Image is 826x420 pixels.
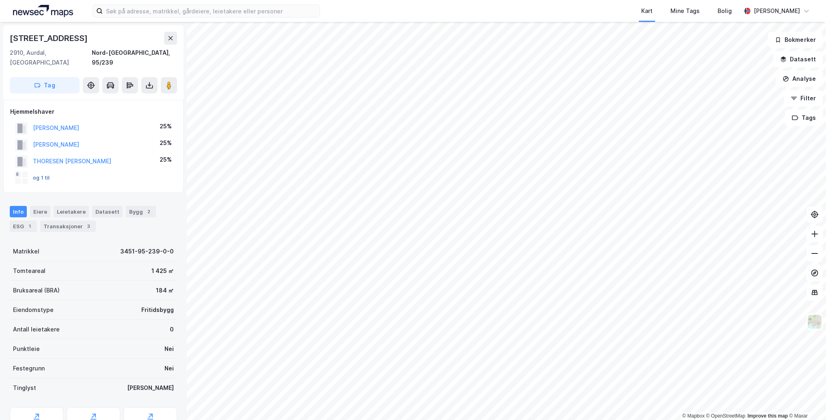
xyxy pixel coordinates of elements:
[164,364,174,373] div: Nei
[141,305,174,315] div: Fritidsbygg
[164,344,174,354] div: Nei
[10,32,89,45] div: [STREET_ADDRESS]
[127,383,174,393] div: [PERSON_NAME]
[40,221,96,232] div: Transaksjoner
[126,206,156,217] div: Bygg
[10,48,92,67] div: 2910, Aurdal, [GEOGRAPHIC_DATA]
[13,344,40,354] div: Punktleie
[151,266,174,276] div: 1 425 ㎡
[773,51,823,67] button: Datasett
[160,138,172,148] div: 25%
[776,71,823,87] button: Analyse
[10,206,27,217] div: Info
[785,381,826,420] div: Kontrollprogram for chat
[682,413,705,419] a: Mapbox
[13,383,36,393] div: Tinglyst
[92,206,123,217] div: Datasett
[718,6,732,16] div: Bolig
[13,325,60,334] div: Antall leietakere
[145,208,153,216] div: 2
[754,6,800,16] div: [PERSON_NAME]
[13,364,45,373] div: Festegrunn
[670,6,700,16] div: Mine Tags
[103,5,320,17] input: Søk på adresse, matrikkel, gårdeiere, leietakere eller personer
[641,6,653,16] div: Kart
[160,121,172,131] div: 25%
[92,48,177,67] div: Nord-[GEOGRAPHIC_DATA], 95/239
[748,413,788,419] a: Improve this map
[13,247,39,256] div: Matrikkel
[84,222,93,230] div: 3
[156,286,174,295] div: 184 ㎡
[768,32,823,48] button: Bokmerker
[785,110,823,126] button: Tags
[13,266,45,276] div: Tomteareal
[30,206,50,217] div: Eiere
[54,206,89,217] div: Leietakere
[13,286,60,295] div: Bruksareal (BRA)
[170,325,174,334] div: 0
[160,155,172,165] div: 25%
[785,381,826,420] iframe: Chat Widget
[10,77,80,93] button: Tag
[26,222,34,230] div: 1
[120,247,174,256] div: 3451-95-239-0-0
[13,5,73,17] img: logo.a4113a55bc3d86da70a041830d287a7e.svg
[10,221,37,232] div: ESG
[784,90,823,106] button: Filter
[10,107,177,117] div: Hjemmelshaver
[807,314,822,329] img: Z
[706,413,746,419] a: OpenStreetMap
[13,305,54,315] div: Eiendomstype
